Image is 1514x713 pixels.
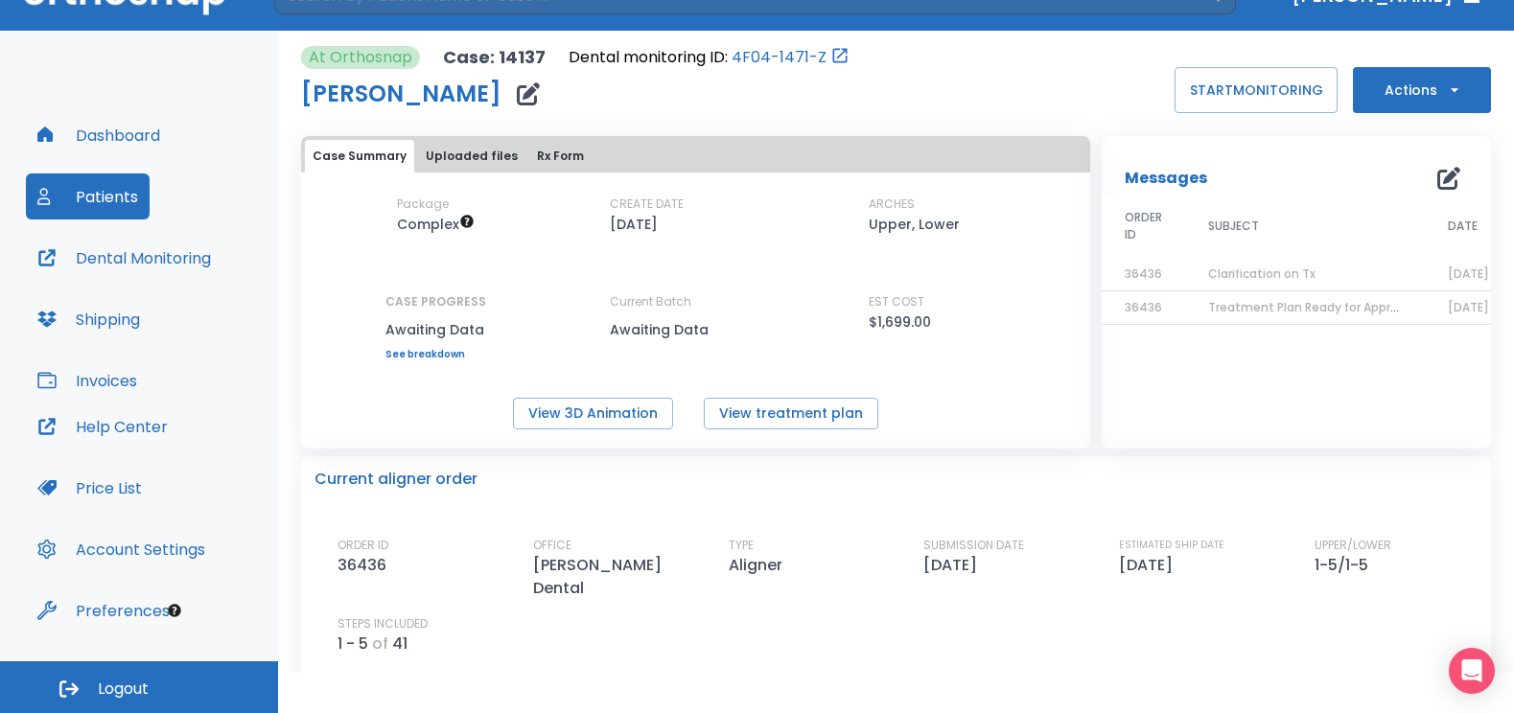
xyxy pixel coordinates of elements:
span: Logout [98,678,149,700]
button: Account Settings [26,526,217,572]
button: Patients [26,173,150,219]
p: 1 - 5 [338,632,368,655]
p: Package [397,195,449,213]
p: Awaiting Data [610,318,782,341]
button: Dental Monitoring [26,235,222,281]
span: [DATE] [1448,265,1489,282]
p: CREATE DATE [610,195,684,213]
div: Tooltip anchor [166,602,183,619]
button: Rx Form [529,140,592,172]
button: Uploaded files [418,140,525,172]
p: $1,699.00 [869,310,931,333]
span: SUBJECT [1208,218,1259,235]
span: [DATE] [1448,299,1489,315]
p: Awaiting Data [385,318,486,341]
button: Shipping [26,296,151,342]
a: 4F04-1471-Z [732,46,827,69]
p: EST COST [869,293,924,310]
p: ESTIMATED SHIP DATE [1119,537,1224,554]
p: CASE PROGRESS [385,293,486,310]
p: Aligner [729,554,790,577]
p: 36436 [338,554,394,577]
div: Open patient in dental monitoring portal [569,46,850,69]
p: Case: 14137 [443,46,546,69]
h1: [PERSON_NAME] [301,82,501,105]
p: [DATE] [923,554,985,577]
p: 41 [392,632,408,655]
span: DATE [1448,218,1478,235]
p: TYPE [729,537,754,554]
button: Actions [1353,67,1491,113]
button: View treatment plan [704,398,878,429]
p: At Orthosnap [309,46,412,69]
p: STEPS INCLUDED [338,615,428,632]
p: SUBMISSION DATE [923,537,1024,554]
p: ARCHES [869,195,915,213]
button: STARTMONITORING [1175,67,1338,113]
button: Case Summary [305,140,414,172]
button: Help Center [26,403,179,449]
span: Treatment Plan Ready for Approval! [1208,299,1419,315]
p: Upper, Lower [869,213,960,236]
button: Preferences [26,587,181,633]
p: Current aligner order [314,468,477,491]
p: Dental monitoring ID: [569,46,728,69]
p: of [372,632,388,655]
button: Dashboard [26,112,172,158]
p: OFFICE [533,537,571,554]
p: 1-5/1-5 [1315,554,1376,577]
p: UPPER/LOWER [1315,537,1391,554]
button: Invoices [26,357,149,403]
p: Current Batch [610,293,782,310]
div: Open Intercom Messenger [1449,648,1495,694]
p: [DATE] [610,213,658,236]
p: [DATE] [1119,554,1180,577]
p: Messages [1125,167,1207,190]
p: [PERSON_NAME] Dental [533,554,696,600]
a: See breakdown [385,349,486,360]
span: 36436 [1125,299,1162,315]
button: View 3D Animation [513,398,673,429]
div: tabs [305,140,1086,172]
span: Clarification on Tx [1208,265,1316,282]
span: 36436 [1125,265,1162,282]
p: ORDER ID [338,537,388,554]
button: Price List [26,465,153,511]
span: Up to 50 Steps (100 aligners) [397,215,475,234]
span: ORDER ID [1125,209,1162,243]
